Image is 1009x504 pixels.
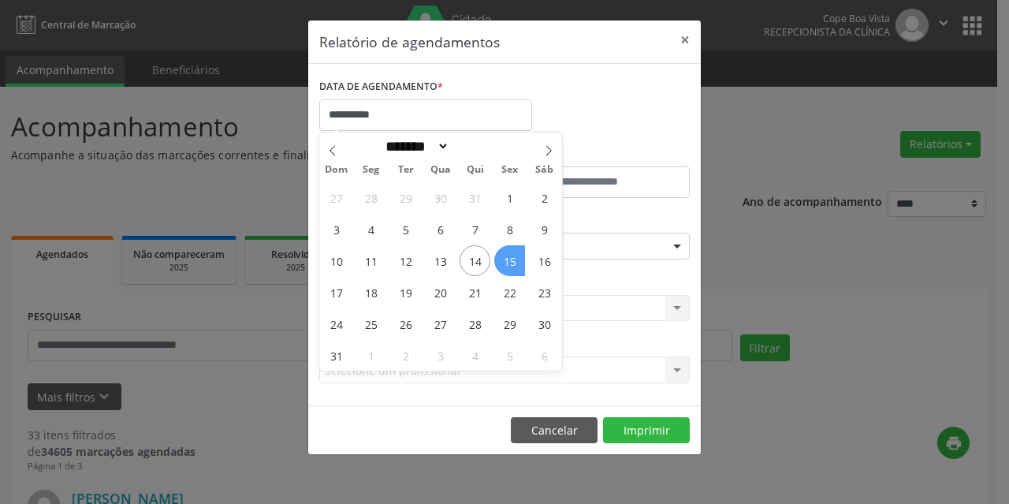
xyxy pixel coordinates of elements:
button: Cancelar [511,417,598,444]
label: ATÉ [508,142,690,166]
span: Seg [354,165,389,175]
span: Agosto 11, 2025 [356,245,386,276]
span: Agosto 4, 2025 [356,214,386,245]
input: Year [449,138,501,155]
h5: Relatório de agendamentos [319,32,500,52]
span: Agosto 16, 2025 [529,245,560,276]
span: Qui [458,165,493,175]
span: Setembro 1, 2025 [356,340,386,371]
span: Setembro 4, 2025 [460,340,490,371]
span: Setembro 5, 2025 [494,340,525,371]
span: Agosto 29, 2025 [494,308,525,339]
span: Agosto 6, 2025 [425,214,456,245]
span: Agosto 3, 2025 [321,214,352,245]
span: Agosto 13, 2025 [425,245,456,276]
span: Ter [389,165,423,175]
span: Julho 29, 2025 [390,182,421,213]
span: Agosto 19, 2025 [390,277,421,308]
span: Agosto 25, 2025 [356,308,386,339]
span: Agosto 17, 2025 [321,277,352,308]
span: Agosto 20, 2025 [425,277,456,308]
button: Imprimir [603,417,690,444]
span: Agosto 31, 2025 [321,340,352,371]
span: Agosto 26, 2025 [390,308,421,339]
span: Julho 31, 2025 [460,182,490,213]
label: DATA DE AGENDAMENTO [319,75,443,99]
span: Julho 30, 2025 [425,182,456,213]
span: Agosto 1, 2025 [494,182,525,213]
span: Agosto 2, 2025 [529,182,560,213]
span: Agosto 12, 2025 [390,245,421,276]
span: Julho 27, 2025 [321,182,352,213]
span: Agosto 23, 2025 [529,277,560,308]
span: Agosto 10, 2025 [321,245,352,276]
span: Agosto 8, 2025 [494,214,525,245]
span: Sáb [527,165,562,175]
span: Agosto 7, 2025 [460,214,490,245]
span: Agosto 14, 2025 [460,245,490,276]
span: Agosto 28, 2025 [460,308,490,339]
span: Agosto 21, 2025 [460,277,490,308]
span: Setembro 6, 2025 [529,340,560,371]
span: Agosto 9, 2025 [529,214,560,245]
span: Sex [493,165,527,175]
span: Agosto 18, 2025 [356,277,386,308]
span: Agosto 5, 2025 [390,214,421,245]
span: Julho 28, 2025 [356,182,386,213]
span: Setembro 3, 2025 [425,340,456,371]
span: Agosto 15, 2025 [494,245,525,276]
span: Agosto 27, 2025 [425,308,456,339]
span: Dom [319,165,354,175]
select: Month [380,138,449,155]
span: Agosto 30, 2025 [529,308,560,339]
button: Close [669,21,701,59]
span: Qua [423,165,458,175]
span: Agosto 22, 2025 [494,277,525,308]
span: Agosto 24, 2025 [321,308,352,339]
span: Setembro 2, 2025 [390,340,421,371]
